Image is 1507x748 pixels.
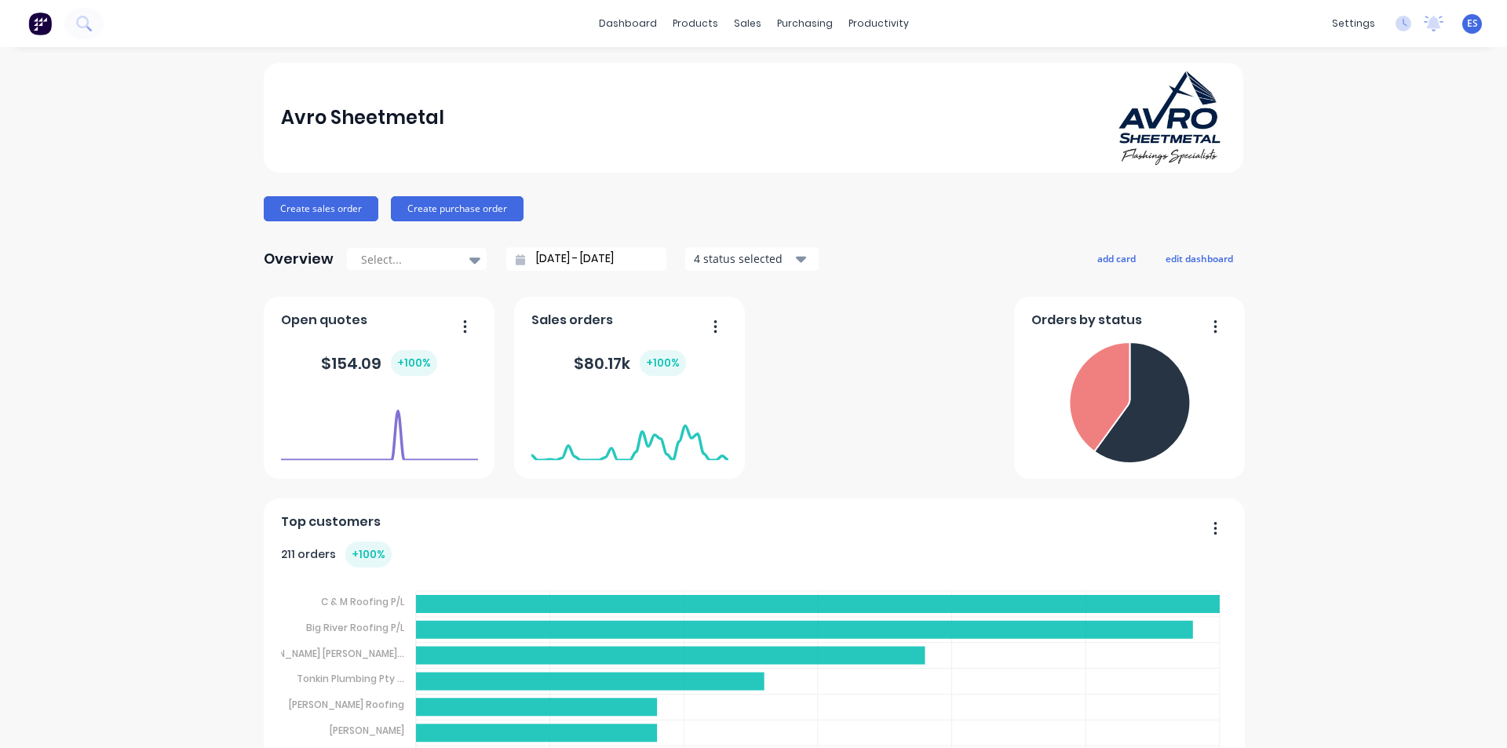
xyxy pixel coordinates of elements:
div: $ 80.17k [574,350,686,376]
tspan: [PERSON_NAME] Roofing [289,698,404,711]
div: Avro Sheetmetal [281,102,444,133]
div: + 100 % [391,350,437,376]
button: Create purchase order [391,196,524,221]
button: Create sales order [264,196,378,221]
div: + 100 % [640,350,686,376]
img: Factory [28,12,52,35]
tspan: C & M Roofing P/L [321,595,405,608]
div: sales [726,12,769,35]
div: 4 status selected [694,250,793,267]
span: Top customers [281,513,381,531]
span: ES [1467,16,1478,31]
div: $ 154.09 [321,350,437,376]
button: edit dashboard [1155,248,1243,268]
tspan: Big River Roofing P/L [306,621,405,634]
div: settings [1324,12,1383,35]
div: purchasing [769,12,841,35]
div: + 100 % [345,542,392,567]
span: Sales orders [531,311,613,330]
a: dashboard [591,12,665,35]
div: productivity [841,12,917,35]
tspan: [PERSON_NAME] [330,724,404,737]
img: Avro Sheetmetal [1116,69,1226,166]
button: add card [1087,248,1146,268]
tspan: Tonkin Plumbing Pty ... [297,672,404,685]
div: products [665,12,726,35]
span: Orders by status [1031,311,1142,330]
div: 211 orders [281,542,392,567]
tspan: [PERSON_NAME] [PERSON_NAME]... [246,646,404,659]
div: Overview [264,243,334,275]
span: Open quotes [281,311,367,330]
button: 4 status selected [685,247,819,271]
